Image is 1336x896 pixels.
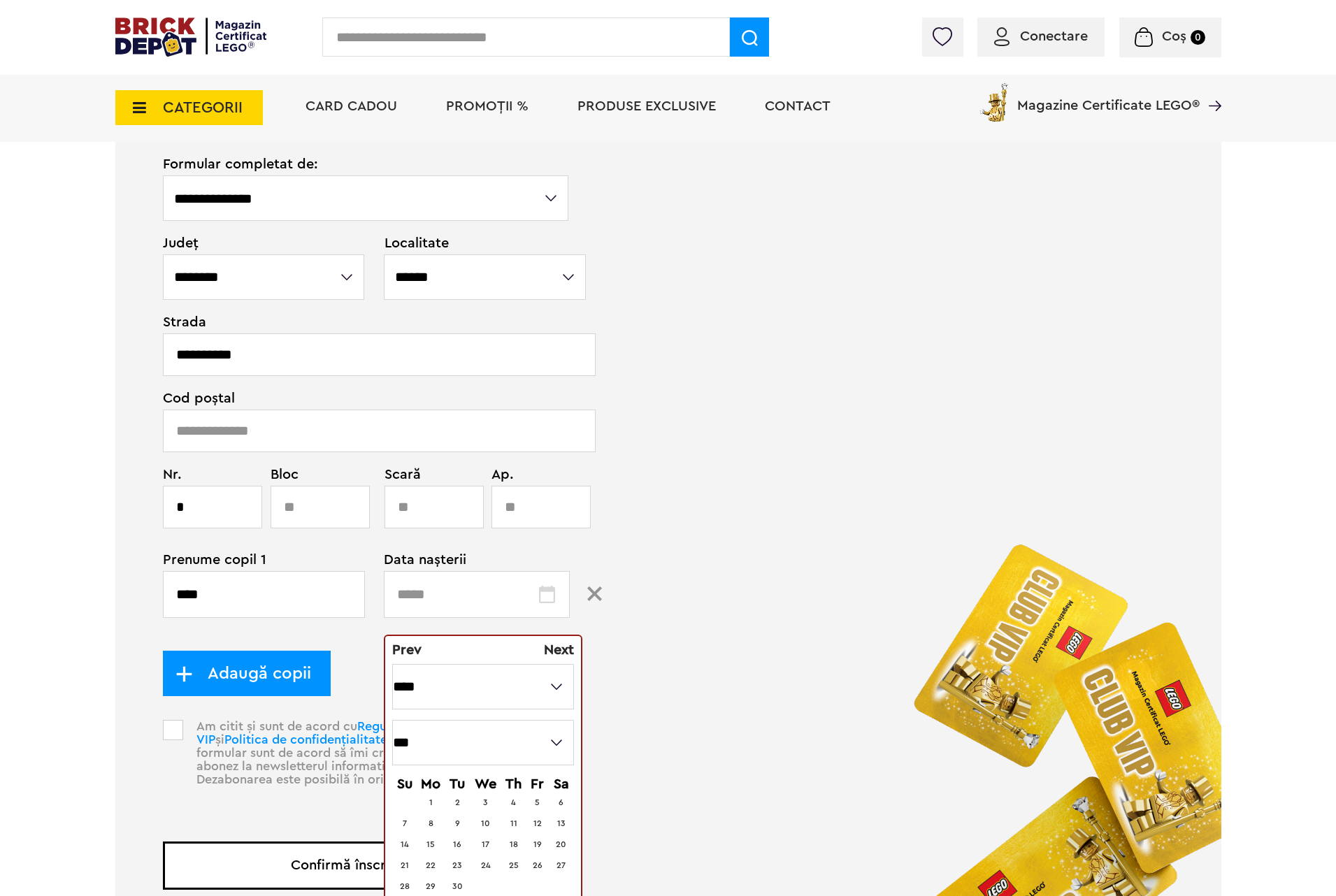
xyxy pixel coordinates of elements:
[163,468,254,482] span: Nr.
[544,643,574,657] span: Next
[482,840,489,848] a: 17
[483,798,488,807] a: 3
[994,29,1088,43] a: Conectare
[533,819,542,828] a: 12
[163,391,570,405] span: Cod poștal
[384,553,570,567] span: Data nașterii
[163,553,350,567] span: Prenume copil 1
[453,840,461,848] a: 16
[554,777,569,791] span: Saturday
[559,798,563,807] a: 6
[491,468,550,482] span: Ap.
[187,720,570,810] p: Am citit și sunt de acord cu și . Prin completarea acestui formular sunt de acord să îmi creez un...
[1200,80,1221,94] a: Magazine Certificate LEGO®
[400,882,410,890] a: 28
[505,777,522,791] span: Thursday
[511,798,516,807] a: 4
[163,236,367,250] span: Județ
[163,157,570,171] span: Formular completat de:
[450,777,465,791] span: Tuesday
[556,861,566,869] a: 27
[175,665,193,683] img: add_child
[224,733,387,746] a: Politica de confidențialitate
[510,819,517,828] a: 11
[452,882,463,890] a: 30
[426,840,435,848] a: 15
[455,819,460,828] a: 9
[533,840,542,848] a: 19
[193,665,311,681] span: Adaugă copii
[429,798,433,807] a: 1
[401,861,409,869] a: 21
[577,99,716,113] a: Produse exclusive
[446,99,529,113] a: PROMOȚII %
[587,586,602,601] img: Group%201224.svg
[392,643,422,657] a: Prev
[397,777,412,791] span: Sunday
[403,819,407,828] a: 7
[426,882,436,890] a: 29
[765,99,831,113] a: Contact
[556,840,566,848] a: 20
[196,720,512,746] a: Regulamentul Programului VIP
[1020,29,1088,43] span: Conectare
[475,777,496,791] span: Wednesday
[535,798,540,807] a: 5
[401,840,409,848] a: 14
[481,861,491,869] a: 24
[421,777,440,791] span: Monday
[163,841,570,890] button: Confirmă înscrierea VIP
[1162,29,1186,43] span: Coș
[509,861,519,869] a: 25
[429,819,433,828] a: 8
[306,99,397,113] a: Card Cadou
[385,236,570,250] span: Localitate
[455,798,460,807] a: 2
[271,468,362,482] span: Bloc
[1191,30,1205,45] small: 0
[426,861,436,869] a: 22
[385,468,458,482] span: Scară
[557,819,566,828] a: 13
[531,777,544,791] span: Friday
[510,840,518,848] a: 18
[481,819,490,828] a: 10
[1017,80,1200,113] span: Magazine Certificate LEGO®
[533,861,543,869] a: 26
[163,100,243,115] span: CATEGORII
[452,861,462,869] a: 23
